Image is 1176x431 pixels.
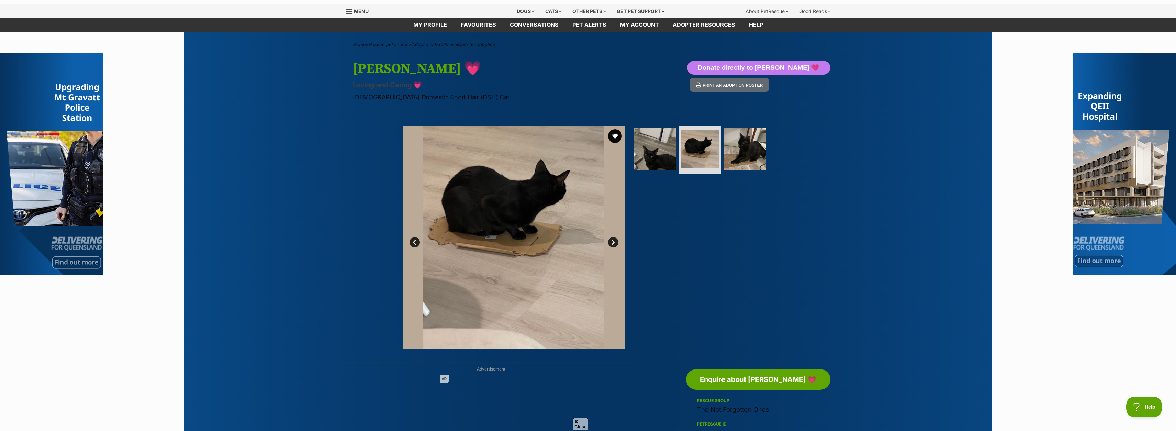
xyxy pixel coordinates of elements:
p: Loving and Caring 💗 [353,80,643,90]
div: Good Reads [795,4,836,18]
iframe: Help Scout Beacon - Open [1126,397,1162,417]
span: Close [573,418,588,430]
a: Adopt a cat [412,42,436,47]
a: Next [608,237,618,247]
div: PetRescue ID [697,421,819,427]
img: Photo of Emmie 💗 [681,130,719,168]
a: Adopter resources [666,18,742,32]
a: Menu [346,4,373,17]
span: Menu [354,8,369,14]
a: conversations [503,18,565,32]
a: Prev [410,237,420,247]
div: Cats [540,4,567,18]
a: Favourites [454,18,503,32]
img: Photo of Emmie 💗 [625,126,848,349]
a: Enquire about [PERSON_NAME] 💗 [686,369,830,390]
a: Rescue pet search [369,42,408,47]
img: Photo of Emmie 💗 [634,128,676,170]
a: Home [353,42,366,47]
h1: [PERSON_NAME] 💗 [353,61,643,77]
div: Other pets [568,4,611,18]
a: Pet alerts [565,18,613,32]
button: Donate directly to [PERSON_NAME] 💗 [687,61,830,75]
a: Cats available for adoption [439,42,495,47]
div: About PetRescue [741,4,793,18]
div: > > > [336,42,841,47]
button: Print an adoption poster [690,78,769,92]
a: Help [742,18,770,32]
img: Photo of Emmie 💗 [724,128,766,170]
img: Photo of Emmie 💗 [402,126,625,349]
a: The Not Forgotten Ones [697,406,769,413]
span: AD [440,375,449,383]
div: Get pet support [612,4,669,18]
div: Dogs [512,4,539,18]
div: Rescue group [697,398,819,404]
a: My profile [406,18,454,32]
button: favourite [608,129,622,143]
a: My account [613,18,666,32]
p: [DEMOGRAPHIC_DATA] Domestic Short Hair (DSH) Cat [353,92,643,102]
